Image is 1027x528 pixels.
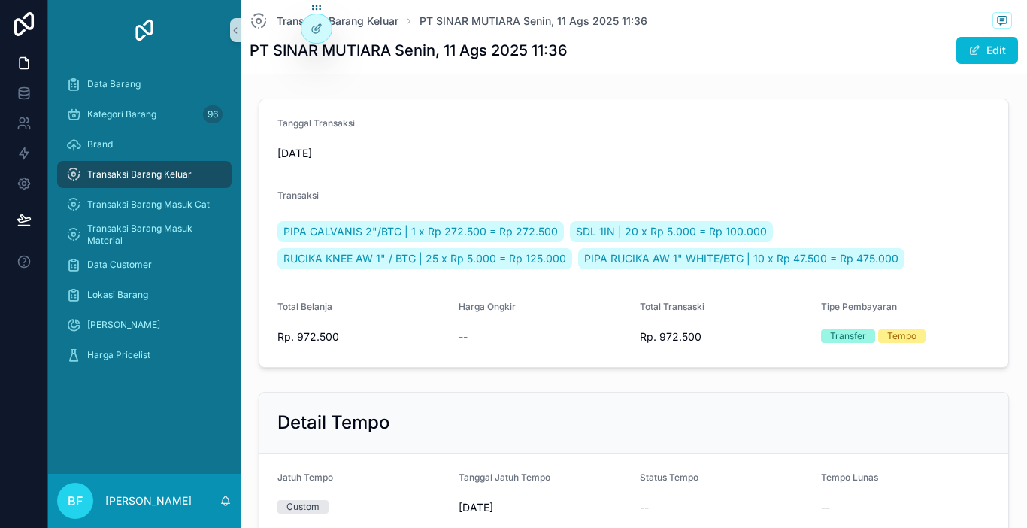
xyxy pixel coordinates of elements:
[87,138,113,150] span: Brand
[277,472,333,483] span: Jatuh Tempo
[57,71,232,98] a: Data Barang
[277,14,398,29] span: Transaksi Barang Keluar
[87,349,150,361] span: Harga Pricelist
[87,289,148,301] span: Lokasi Barang
[132,18,156,42] img: App logo
[87,78,141,90] span: Data Barang
[821,301,897,312] span: Tipe Pembayaran
[57,131,232,158] a: Brand
[57,221,232,248] a: Transaksi Barang Masuk Material
[570,221,773,242] a: SDL 1IN | 20 x Rp 5.000 = Rp 100.000
[87,108,156,120] span: Kategori Barang
[57,251,232,278] a: Data Customer
[640,500,649,515] span: --
[48,60,241,388] div: scrollable content
[640,301,704,312] span: Total Transaski
[277,190,319,201] span: Transaksi
[203,105,223,123] div: 96
[57,311,232,338] a: [PERSON_NAME]
[640,329,809,344] span: Rp. 972.500
[821,472,878,483] span: Tempo Lunas
[250,40,568,61] h1: PT SINAR MUTIARA Senin, 11 Ags 2025 11:36
[57,191,232,218] a: Transaksi Barang Masuk Cat
[830,329,866,343] div: Transfer
[57,161,232,188] a: Transaksi Barang Keluar
[887,329,916,343] div: Tempo
[87,319,160,331] span: [PERSON_NAME]
[277,248,572,269] a: RUCIKA KNEE AW 1" / BTG | 25 x Rp 5.000 = Rp 125.000
[87,168,192,181] span: Transaksi Barang Keluar
[57,281,232,308] a: Lokasi Barang
[68,492,83,510] span: BF
[640,472,698,483] span: Status Tempo
[277,329,447,344] span: Rp. 972.500
[584,251,898,266] span: PIPA RUCIKA AW 1" WHITE/BTG | 10 x Rp 47.500 = Rp 475.000
[283,224,558,239] span: PIPA GALVANIS 2"/BTG | 1 x Rp 272.500 = Rp 272.500
[277,117,355,129] span: Tanggal Transaksi
[459,329,468,344] span: --
[459,301,516,312] span: Harga Ongkir
[459,472,550,483] span: Tanggal Jatuh Tempo
[420,14,647,29] a: PT SINAR MUTIARA Senin, 11 Ags 2025 11:36
[87,259,152,271] span: Data Customer
[87,199,210,211] span: Transaksi Barang Masuk Cat
[277,301,332,312] span: Total Belanja
[821,500,830,515] span: --
[286,500,320,514] div: Custom
[283,251,566,266] span: RUCIKA KNEE AW 1" / BTG | 25 x Rp 5.000 = Rp 125.000
[277,221,564,242] a: PIPA GALVANIS 2"/BTG | 1 x Rp 272.500 = Rp 272.500
[578,248,904,269] a: PIPA RUCIKA AW 1" WHITE/BTG | 10 x Rp 47.500 = Rp 475.000
[956,37,1018,64] button: Edit
[57,101,232,128] a: Kategori Barang96
[105,493,192,508] p: [PERSON_NAME]
[250,12,398,30] a: Transaksi Barang Keluar
[576,224,767,239] span: SDL 1IN | 20 x Rp 5.000 = Rp 100.000
[459,500,628,515] span: [DATE]
[57,341,232,369] a: Harga Pricelist
[277,146,447,161] span: [DATE]
[87,223,217,247] span: Transaksi Barang Masuk Material
[277,411,390,435] h2: Detail Tempo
